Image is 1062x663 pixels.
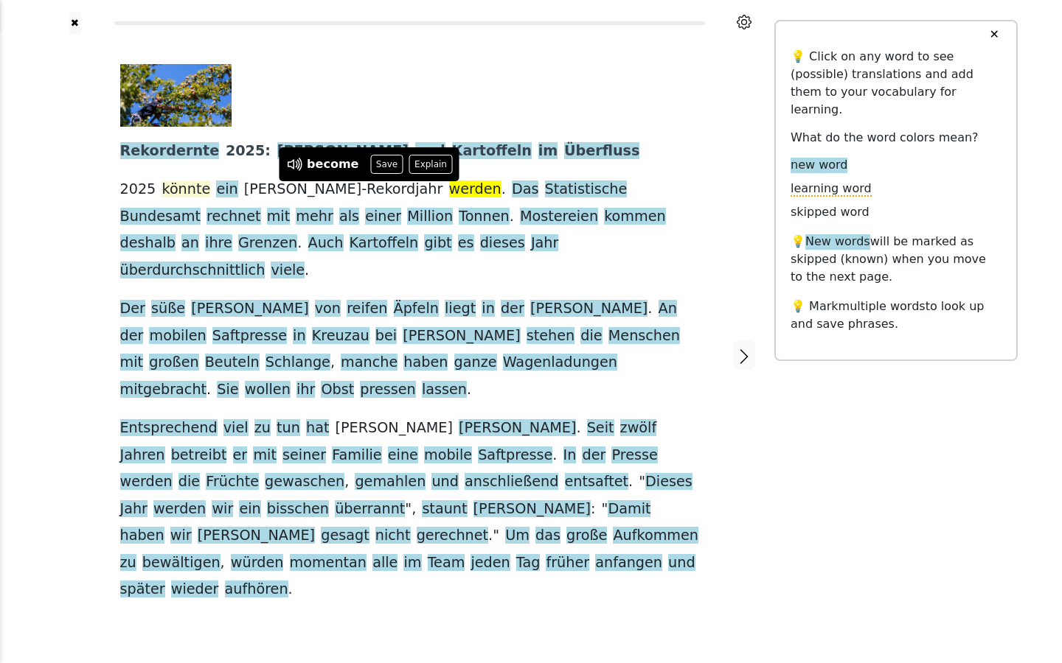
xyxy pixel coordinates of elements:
span: kommen [604,208,666,226]
span: . [648,300,652,318]
span: gemahlen [355,473,426,491]
span: überrannt [335,500,405,519]
span: gewaschen [265,473,344,491]
span: zu [254,419,271,438]
span: anschließend [465,473,558,491]
span: früher [546,554,589,572]
span: . [552,446,557,465]
span: einer [365,208,401,226]
span: staunt [422,500,467,519]
span: . [628,473,633,491]
span: seiner [282,446,326,465]
span: , [330,354,335,372]
span: wieder [171,580,219,599]
span: er [233,446,248,465]
span: Jahr [531,234,558,253]
span: 2025 [226,142,265,161]
span: manche [341,354,398,372]
span: . [510,208,514,226]
span: . [488,527,493,545]
span: Äpfeln [394,300,439,318]
span: mobilen [149,327,206,345]
span: von [315,300,341,318]
span: Damit [608,500,650,519]
span: aufhören [225,580,288,599]
span: stehen [527,327,575,345]
span: . [305,262,309,280]
span: [PERSON_NAME] [530,300,648,318]
span: wir [170,527,192,545]
span: : [265,142,271,161]
span: Tag [516,554,540,572]
span: . [467,381,471,399]
span: werden [153,500,206,519]
span: entsaftet [565,473,629,491]
span: Kreuzau [312,327,369,345]
span: pressen [360,381,415,399]
span: Aufkommen [613,527,698,545]
span: mit [267,208,291,226]
h6: What do the word colors mean? [791,130,1002,144]
span: mehr [296,208,333,226]
span: gibt [424,234,451,253]
span: [PERSON_NAME]-Rekordjahr [244,180,443,199]
span: Kartoffeln [452,142,532,161]
span: [PERSON_NAME] [403,327,520,345]
span: reifen [347,300,387,318]
span: Jahren [120,446,165,465]
span: , [344,473,349,491]
span: new word [791,158,847,173]
span: ein [216,180,237,199]
button: Explain [409,155,453,174]
span: " [602,500,608,519]
span: als [339,208,359,226]
span: große [566,527,607,545]
span: Saftpresse [212,327,287,345]
span: werden [449,180,502,199]
span: bisschen [267,500,329,519]
span: Team [428,554,465,572]
span: . [288,580,293,599]
span: der [120,327,144,345]
span: und [668,554,695,572]
span: mit [120,354,144,372]
p: 💡 Mark to look up and save phrases. [791,298,1002,333]
span: mit [253,446,277,465]
span: im [403,554,421,572]
span: in [293,327,306,345]
span: [PERSON_NAME] [336,419,453,438]
span: tun [277,419,300,438]
span: Jahr [120,500,147,519]
span: New words [805,234,870,250]
span: jeden [471,554,510,572]
span: , [221,554,225,572]
button: ✖ [69,12,81,35]
span: süße [151,300,185,318]
span: Kartoffeln [350,234,419,253]
span: werden [120,473,173,491]
span: ein [239,500,260,519]
span: learning word [791,181,872,197]
span: dieses [480,234,525,253]
span: multiple words [839,299,926,313]
span: Tonnen [459,208,510,226]
span: Früchte [206,473,259,491]
span: der [501,300,524,318]
span: wir [212,500,233,519]
span: Million [407,208,453,226]
span: das [535,527,560,545]
span: Entsprechend [120,419,218,438]
span: Sie [217,381,238,399]
span: Schlange [265,354,330,372]
span: : [591,500,595,519]
span: . [206,381,211,399]
span: Dieses [645,473,693,491]
span: es [458,234,474,253]
span: deshalb [120,234,176,253]
span: ihr [296,381,315,399]
div: become [307,155,358,173]
span: alle [372,554,398,572]
span: Auch [308,234,344,253]
span: eine [388,446,418,465]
